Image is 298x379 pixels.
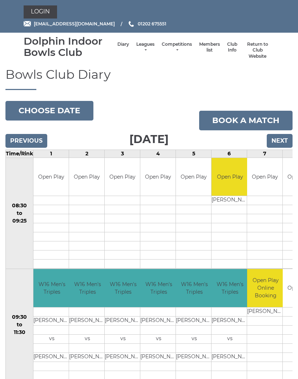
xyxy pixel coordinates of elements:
button: Choose date [5,101,93,121]
td: [PERSON_NAME] [105,316,141,325]
td: vs [105,334,141,343]
td: 1 [33,150,69,158]
td: [PERSON_NAME] [105,352,141,362]
td: Open Play [247,158,282,196]
h1: Bowls Club Diary [5,68,293,90]
td: Open Play [33,158,69,196]
a: Book a match [199,111,293,130]
td: 4 [140,150,176,158]
a: Diary [117,41,129,48]
td: [PERSON_NAME] [176,316,213,325]
td: Open Play [176,158,211,196]
input: Previous [5,134,47,148]
td: 6 [212,150,247,158]
td: 08:30 to 09:25 [6,158,33,269]
td: vs [212,334,248,343]
a: Email [EMAIL_ADDRESS][DOMAIN_NAME] [24,20,115,27]
span: 01202 675551 [138,21,166,27]
td: [PERSON_NAME] [212,352,248,362]
td: [PERSON_NAME] [140,316,177,325]
a: Return to Club Website [245,41,271,60]
td: [PERSON_NAME] [212,196,248,205]
td: 5 [176,150,212,158]
img: Email [24,21,31,27]
td: vs [140,334,177,343]
td: W16 Men's Triples [212,269,248,307]
td: Open Play Online Booking [247,269,284,307]
td: Open Play [69,158,104,196]
td: W16 Men's Triples [140,269,177,307]
td: 2 [69,150,105,158]
td: W16 Men's Triples [33,269,70,307]
td: Open Play [140,158,176,196]
img: Phone us [129,21,134,27]
td: 3 [105,150,140,158]
td: [PERSON_NAME] [176,352,213,362]
td: Open Play [212,158,248,196]
td: W16 Men's Triples [69,269,106,307]
span: [EMAIL_ADDRESS][DOMAIN_NAME] [34,21,115,27]
td: [PERSON_NAME] [69,352,106,362]
td: 7 [247,150,283,158]
a: Leagues [136,41,154,53]
td: W16 Men's Triples [176,269,213,307]
a: Login [24,5,57,19]
td: [PERSON_NAME] [33,316,70,325]
td: vs [33,334,70,343]
td: [PERSON_NAME] [69,316,106,325]
td: [PERSON_NAME] [33,352,70,362]
a: Club Info [227,41,237,53]
td: [PERSON_NAME] [212,316,248,325]
td: Time/Rink [6,150,33,158]
td: [PERSON_NAME] [140,352,177,362]
a: Competitions [162,41,192,53]
a: Members list [199,41,220,53]
input: Next [267,134,293,148]
a: Phone us 01202 675551 [128,20,166,27]
td: vs [176,334,213,343]
td: W16 Men's Triples [105,269,141,307]
td: [PERSON_NAME] [247,307,284,316]
td: vs [69,334,106,343]
div: Dolphin Indoor Bowls Club [24,36,114,58]
td: Open Play [105,158,140,196]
